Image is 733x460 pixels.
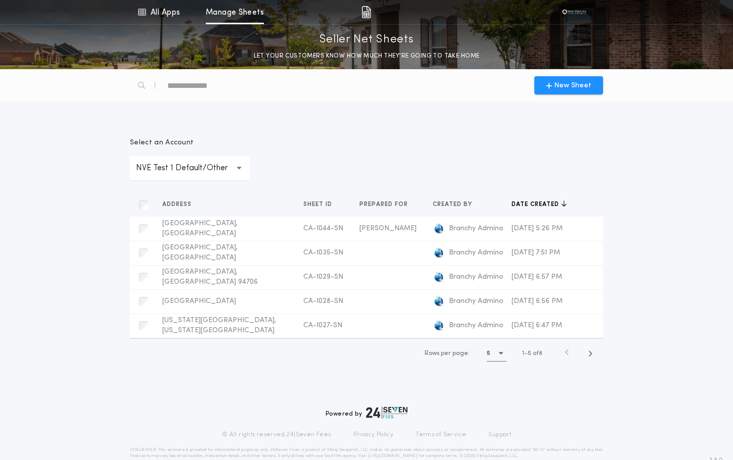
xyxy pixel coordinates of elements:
span: [GEOGRAPHIC_DATA], [GEOGRAPHIC_DATA] [162,220,238,237]
img: logo [433,247,445,259]
span: CA-1035-SN [303,249,343,257]
p: Select an Account [130,138,250,148]
p: NVE Test 1 Default/Other [136,162,244,174]
a: [URL][DOMAIN_NAME] [368,454,418,458]
img: logo [433,295,445,308]
span: [GEOGRAPHIC_DATA], [GEOGRAPHIC_DATA] 94706 [162,268,258,286]
span: Date created [512,200,561,209]
span: [GEOGRAPHIC_DATA] [162,297,236,305]
span: CA-1029-SN [303,273,343,281]
img: logo [433,271,445,283]
span: [GEOGRAPHIC_DATA], [GEOGRAPHIC_DATA] [162,244,238,262]
span: CA-1028-SN [303,297,343,305]
span: CA-1027-SN [303,322,342,329]
button: Sheet ID [303,199,340,210]
span: of 8 [533,349,542,358]
span: Branchy Admino [449,272,503,282]
a: Terms of Service [416,431,466,439]
span: Branchy Admino [449,248,503,258]
span: Branchy Admino [449,296,503,306]
p: DISCLAIMER: This estimate is provided for informational purposes only. 24|Seven Fees, a product o... [130,447,603,459]
span: [DATE] 5:26 PM [512,225,563,232]
p: LET YOUR CUSTOMERS KNOW HOW MUCH THEY’RE GOING TO TAKE HOME [254,51,480,61]
img: img [361,6,371,18]
span: [DATE] 6:56 PM [512,297,563,305]
button: New Sheet [534,76,603,94]
span: [DATE] 6:57 PM [512,273,562,281]
button: Address [162,199,199,210]
span: Rows per page: [425,350,470,356]
img: vs-icon [559,7,589,17]
span: [PERSON_NAME] [359,225,417,232]
span: Prepared for [359,200,410,209]
div: Powered by [326,406,407,419]
span: Branchy Admino [449,224,503,234]
button: Date created [512,199,567,210]
button: 5 [487,345,507,362]
span: CA-1044-SN [303,225,343,232]
span: Sheet ID [303,200,334,209]
img: logo [366,406,407,419]
span: [US_STATE][GEOGRAPHIC_DATA], [US_STATE][GEOGRAPHIC_DATA] [162,317,276,334]
img: logo [433,320,445,332]
a: Support [488,431,511,439]
button: Created by [433,199,480,210]
span: [DATE] 6:47 PM [512,322,562,329]
span: New Sheet [554,80,591,91]
span: 5 [528,350,531,356]
span: Created by [433,200,474,209]
span: [DATE] 7:51 PM [512,249,560,257]
span: Branchy Admino [449,321,503,331]
p: Seller Net Sheets [319,32,414,48]
a: Privacy Policy [353,431,394,439]
button: NVE Test 1 Default/Other [130,156,250,180]
img: logo [433,223,445,235]
h1: 5 [487,348,490,359]
span: Address [162,200,194,209]
p: © All rights reserved. 24|Seven Fees [222,431,331,439]
span: 1 [522,350,524,356]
